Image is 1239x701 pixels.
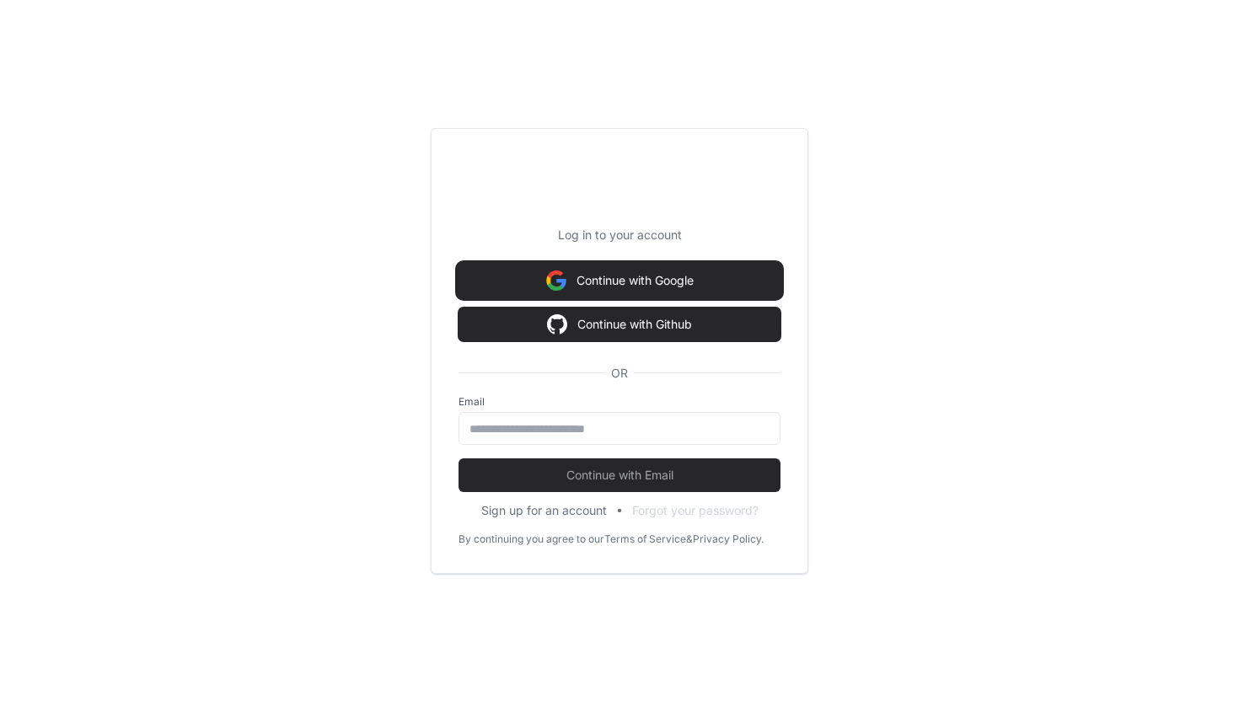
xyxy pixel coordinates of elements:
img: Sign in with google [546,264,566,297]
button: Sign up for an account [481,502,607,519]
button: Continue with Email [459,458,780,492]
span: OR [604,365,635,382]
div: & [686,532,693,546]
button: Continue with Github [459,308,780,341]
label: Email [459,395,780,409]
a: Privacy Policy. [693,532,764,546]
button: Forgot your password? [632,502,759,519]
span: Continue with Email [459,467,780,484]
p: Log in to your account [459,227,780,243]
a: Terms of Service [604,532,686,546]
div: By continuing you agree to our [459,532,604,546]
button: Continue with Google [459,264,780,297]
img: Sign in with google [547,308,567,341]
